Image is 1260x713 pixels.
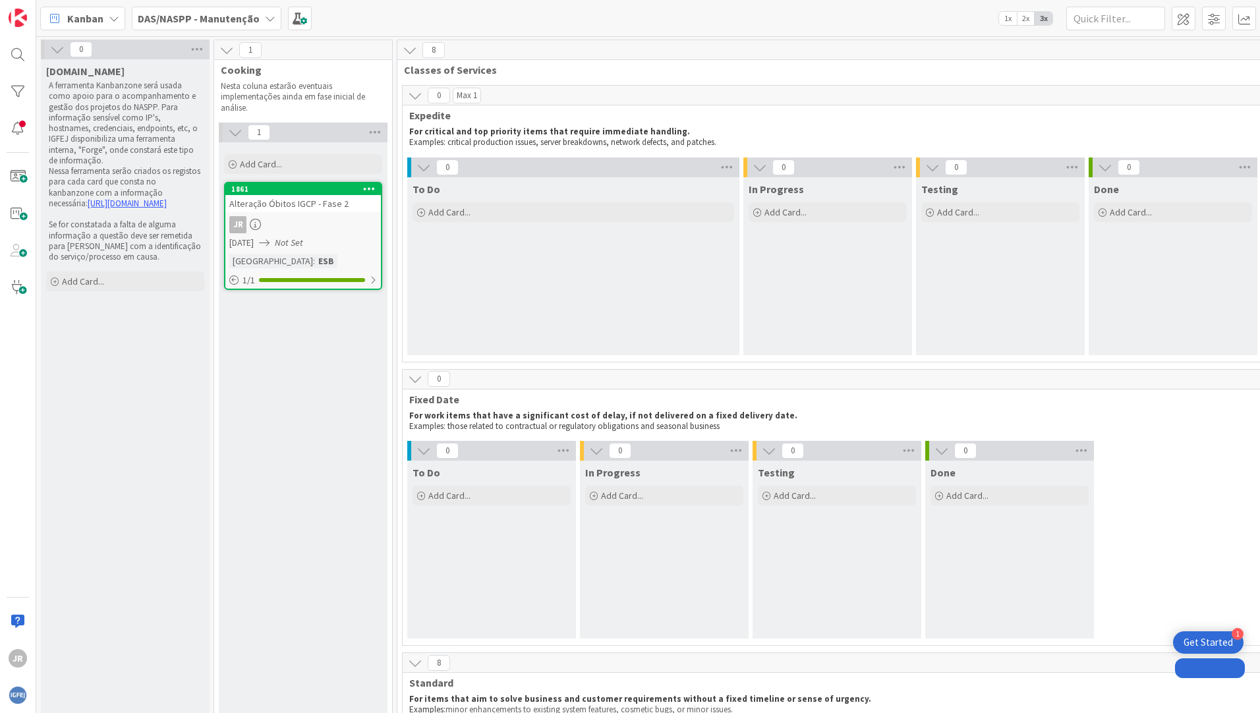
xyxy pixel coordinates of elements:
span: Add Card... [1110,206,1152,218]
span: Add Card... [946,490,988,501]
span: Fixed Date [409,393,1246,406]
span: Kanban [67,11,103,26]
span: 0 [70,42,92,57]
span: Done [1094,183,1119,196]
span: 0 [772,159,795,175]
span: To Do [413,466,440,479]
span: Testing [758,466,795,479]
span: 2x [1017,12,1035,25]
a: 1861Alteração Óbitos IGCP - Fase 2JR[DATE]Not Set[GEOGRAPHIC_DATA]:ESB1/1 [224,182,382,290]
span: 0 [954,443,977,459]
span: 0 [609,443,631,459]
div: JR [9,649,27,668]
span: Done [931,466,956,479]
span: Expedite [409,109,1246,122]
span: 0 [782,443,804,459]
span: 0 [436,159,459,175]
span: 0 [1118,159,1140,175]
span: 0 [428,371,450,387]
span: Examples: those related to contractual or regulatory obligations and seasonal business [409,420,720,432]
span: Testing [921,183,958,196]
div: Alteração Óbitos IGCP - Fase 2 [225,195,381,212]
span: 8 [428,655,450,671]
div: Open Get Started checklist, remaining modules: 1 [1173,631,1244,654]
span: READ.ME [46,65,125,78]
span: 8 [422,42,445,58]
p: Nessa ferramenta serão criados os registos para cada card que consta no kanbanzone com a informaç... [49,166,202,209]
span: : [313,254,315,268]
img: Visit kanbanzone.com [9,9,27,27]
p: A ferramenta Kanbanzone será usada como apoio para o acompanhamento e gestão dos projetos do NASP... [49,80,202,166]
p: Nesta coluna estarão eventuais implementações ainda em fase inicial de análise. [221,81,376,113]
span: 0 [428,88,450,103]
b: DAS/NASPP - Manutenção [138,12,260,25]
div: JR [225,216,381,233]
span: Classes of Services [404,63,1251,76]
div: Get Started [1184,636,1233,649]
div: 1861 [225,183,381,195]
div: 1 [1232,628,1244,640]
span: 0 [436,443,459,459]
p: Se for constatada a falta de alguma informação a questão deve ser remetida para [PERSON_NAME] com... [49,219,202,262]
span: 1 [239,42,262,58]
span: 0 [945,159,967,175]
input: Quick Filter... [1066,7,1165,30]
span: Add Card... [937,206,979,218]
span: Add Card... [240,158,282,170]
span: 1 / 1 [243,273,255,287]
span: In Progress [585,466,641,479]
strong: For work items that have a significant cost of delay, if not delivered on a fixed delivery date. [409,410,797,421]
span: Add Card... [764,206,807,218]
i: Not Set [275,237,303,248]
span: Add Card... [774,490,816,501]
span: 1 [248,125,270,140]
a: [URL][DOMAIN_NAME] [88,198,167,209]
span: Cooking [221,63,376,76]
span: [DATE] [229,236,254,250]
div: [GEOGRAPHIC_DATA] [229,254,313,268]
span: 1x [999,12,1017,25]
div: ESB [315,254,337,268]
div: 1/1 [225,272,381,289]
span: Add Card... [62,275,104,287]
span: In Progress [749,183,804,196]
div: JR [229,216,246,233]
strong: For critical and top priority items that require immediate handling. [409,126,690,137]
strong: For items that aim to solve business and customer requirements without a fixed timeline or sense ... [409,693,871,704]
span: Add Card... [601,490,643,501]
div: 1861 [231,185,381,194]
img: avatar [9,686,27,704]
div: Max 1 [457,92,477,99]
span: Add Card... [428,490,471,501]
span: Examples: critical production issues, server breakdowns, network defects, and patches. [409,136,716,148]
div: 1861Alteração Óbitos IGCP - Fase 2 [225,183,381,212]
span: To Do [413,183,440,196]
span: Standard [409,676,1246,689]
span: 3x [1035,12,1052,25]
span: Add Card... [428,206,471,218]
